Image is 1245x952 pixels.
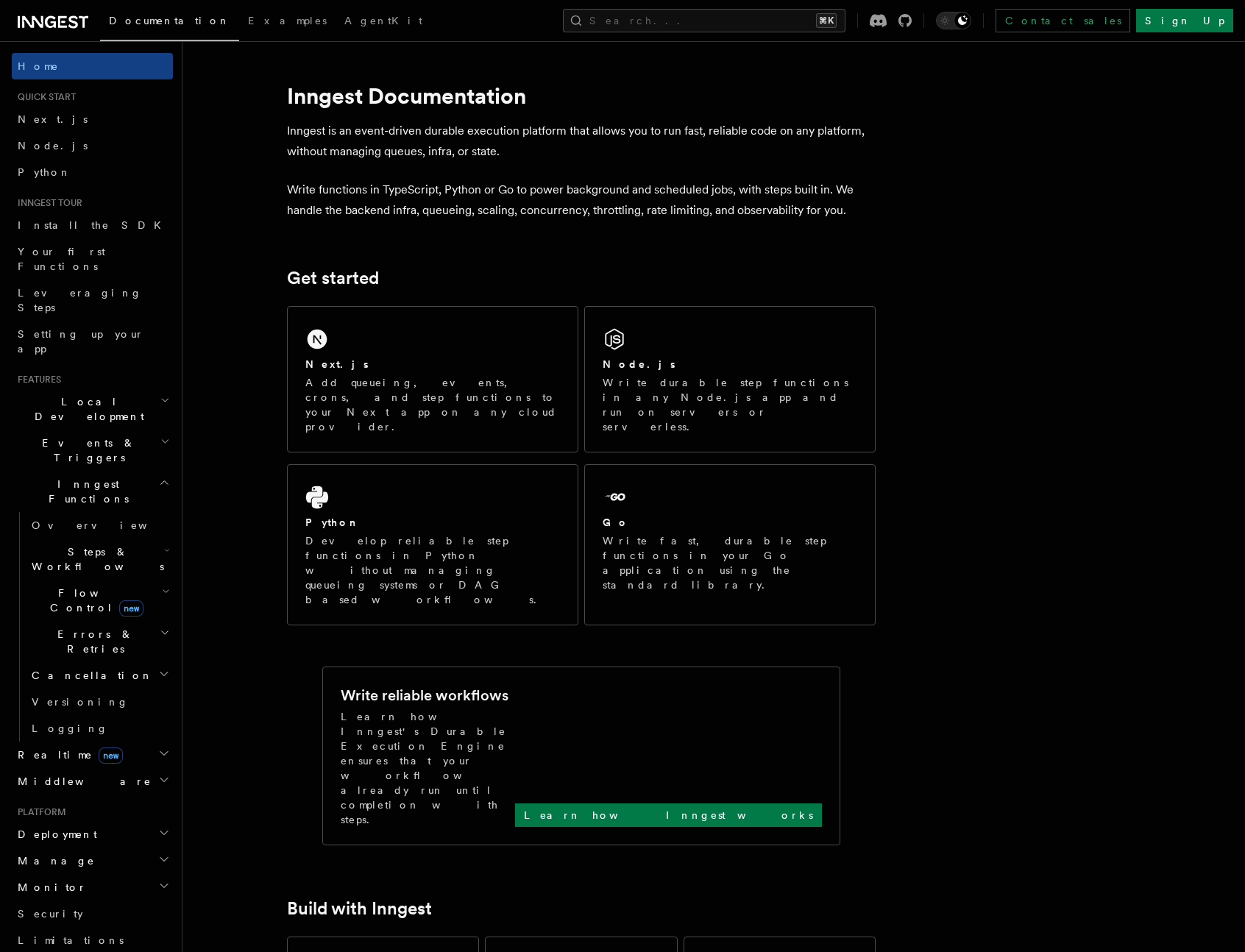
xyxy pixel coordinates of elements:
[287,464,578,625] a: PythonDevelop reliable step functions in Python without managing queueing systems or DAG based wo...
[936,12,971,29] button: Toggle dark mode
[287,121,876,162] p: Inngest is an event-driven durable execution platform that allows you to run fast, reliable code ...
[12,388,173,430] button: Local Development
[816,13,837,28] kbd: ⌘K
[18,59,59,74] span: Home
[119,600,143,617] span: new
[18,166,71,178] span: Python
[12,91,76,103] span: Quick start
[341,709,515,827] p: Learn how Inngest's Durable Execution Engine ensures that your workflow already run until complet...
[26,689,173,715] a: Versioning
[18,287,142,313] span: Leveraging Steps
[32,722,108,734] span: Logging
[12,821,173,848] button: Deployment
[12,477,159,506] span: Inngest Functions
[344,15,422,26] span: AgentKit
[603,515,629,530] h2: Go
[18,908,83,920] span: Security
[305,515,360,530] h2: Python
[12,512,173,742] div: Inngest Functions
[12,238,173,280] a: Your first Functions
[12,853,95,868] span: Manage
[305,375,560,434] p: Add queueing, events, crons, and step functions to your Next app on any cloud provider.
[287,180,876,221] p: Write functions in TypeScript, Python or Go to power background and scheduled jobs, with steps bu...
[32,696,129,708] span: Versioning
[12,874,173,901] button: Monitor
[18,219,170,231] span: Install the SDK
[12,106,173,132] a: Next.js
[100,4,239,41] a: Documentation
[12,747,123,762] span: Realtime
[12,768,173,795] button: Middleware
[12,880,87,895] span: Monitor
[12,742,173,768] button: Realtimenew
[515,803,822,827] a: Learn how Inngest works
[18,328,144,355] span: Setting up your app
[26,715,173,742] a: Logging
[603,375,857,434] p: Write durable step functions in any Node.js app and run on servers or serverless.
[18,140,88,152] span: Node.js
[12,53,173,79] a: Home
[18,246,105,272] span: Your first Functions
[239,4,336,40] a: Examples
[287,82,876,109] h1: Inngest Documentation
[109,15,230,26] span: Documentation
[248,15,327,26] span: Examples
[305,357,369,372] h2: Next.js
[32,519,183,531] span: Overview
[18,113,88,125] span: Next.js
[1136,9,1233,32] a: Sign Up
[26,539,173,580] button: Steps & Workflows
[12,374,61,386] span: Features
[12,430,173,471] button: Events & Triggers
[996,9,1130,32] a: Contact sales
[12,827,97,842] span: Deployment
[305,533,560,607] p: Develop reliable step functions in Python without managing queueing systems or DAG based workflows.
[12,321,173,362] a: Setting up your app
[99,747,123,764] span: new
[603,533,857,592] p: Write fast, durable step functions in your Go application using the standard library.
[584,306,876,452] a: Node.jsWrite durable step functions in any Node.js app and run on servers or serverless.
[524,808,813,823] p: Learn how Inngest works
[26,586,162,615] span: Flow Control
[287,306,578,452] a: Next.jsAdd queueing, events, crons, and step functions to your Next app on any cloud provider.
[287,268,379,288] a: Get started
[287,898,432,919] a: Build with Inngest
[12,471,173,512] button: Inngest Functions
[12,848,173,874] button: Manage
[12,159,173,185] a: Python
[336,4,431,40] a: AgentKit
[26,662,173,689] button: Cancellation
[26,627,160,656] span: Errors & Retries
[26,512,173,539] a: Overview
[563,9,845,32] button: Search...⌘K
[12,806,66,818] span: Platform
[603,357,675,372] h2: Node.js
[26,668,153,683] span: Cancellation
[12,436,160,465] span: Events & Triggers
[12,212,173,238] a: Install the SDK
[26,580,173,621] button: Flow Controlnew
[26,621,173,662] button: Errors & Retries
[12,132,173,159] a: Node.js
[12,774,152,789] span: Middleware
[26,544,164,574] span: Steps & Workflows
[18,934,124,946] span: Limitations
[12,901,173,927] a: Security
[584,464,876,625] a: GoWrite fast, durable step functions in your Go application using the standard library.
[12,280,173,321] a: Leveraging Steps
[341,685,508,706] h2: Write reliable workflows
[12,394,160,424] span: Local Development
[12,197,82,209] span: Inngest tour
